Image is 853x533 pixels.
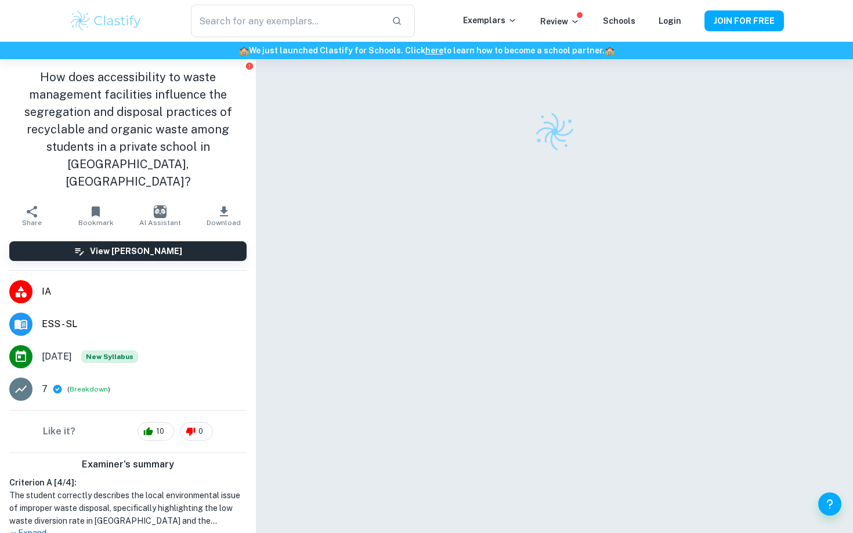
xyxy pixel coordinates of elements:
[90,245,182,258] h6: View [PERSON_NAME]
[43,425,75,438] h6: Like it?
[81,350,138,363] div: Starting from the May 2026 session, the ESS IA requirements have changed. We created this exempla...
[207,219,241,227] span: Download
[239,46,249,55] span: 🏫
[78,219,114,227] span: Bookmark
[540,15,580,28] p: Review
[532,108,578,155] img: Clastify logo
[42,350,72,364] span: [DATE]
[81,350,138,363] span: New Syllabus
[605,46,615,55] span: 🏫
[659,16,681,26] a: Login
[603,16,635,26] a: Schools
[138,422,174,441] div: 10
[704,10,784,31] button: JOIN FOR FREE
[463,14,517,27] p: Exemplars
[42,382,48,396] p: 7
[9,489,247,527] h1: The student correctly describes the local environmental issue of improper waste disposal, specifi...
[139,219,181,227] span: AI Assistant
[9,241,247,261] button: View [PERSON_NAME]
[22,219,42,227] span: Share
[9,476,247,489] h6: Criterion A [ 4 / 4 ]:
[128,200,192,232] button: AI Assistant
[245,61,254,70] button: Report issue
[191,5,382,37] input: Search for any exemplars...
[154,205,167,218] img: AI Assistant
[9,68,247,190] h1: How does accessibility to waste management facilities influence the segregation and disposal prac...
[42,317,247,331] span: ESS - SL
[150,426,171,437] span: 10
[69,9,143,32] img: Clastify logo
[192,426,209,437] span: 0
[42,285,247,299] span: IA
[425,46,443,55] a: here
[64,200,128,232] button: Bookmark
[180,422,213,441] div: 0
[5,458,251,472] h6: Examiner's summary
[67,384,110,395] span: ( )
[192,200,256,232] button: Download
[818,492,841,516] button: Help and Feedback
[2,44,851,57] h6: We just launched Clastify for Schools. Click to learn how to become a school partner.
[70,384,108,394] button: Breakdown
